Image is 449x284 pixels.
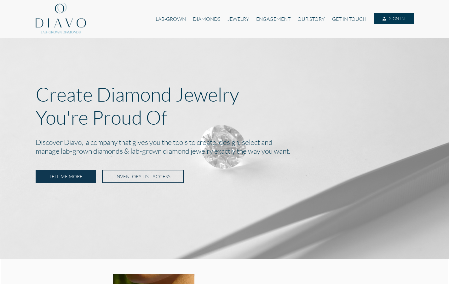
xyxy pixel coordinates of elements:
[189,13,224,25] a: DIAMONDS
[294,13,328,25] a: OUR STORY
[36,83,414,129] p: Create Diamond Jewelry You're Proud Of
[36,170,96,183] a: TELL ME MORE
[374,13,413,24] a: SIGN IN
[102,170,184,183] a: INVENTORY LIST ACCESS
[224,13,252,25] a: JEWELRY
[152,13,189,25] a: LAB-GROWN
[36,136,414,158] h2: Discover Diavo, a company that gives you the tools to create, design, select and manage lab-grown...
[329,13,370,25] a: GET IN TOUCH
[253,13,294,25] a: ENGAGEMENT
